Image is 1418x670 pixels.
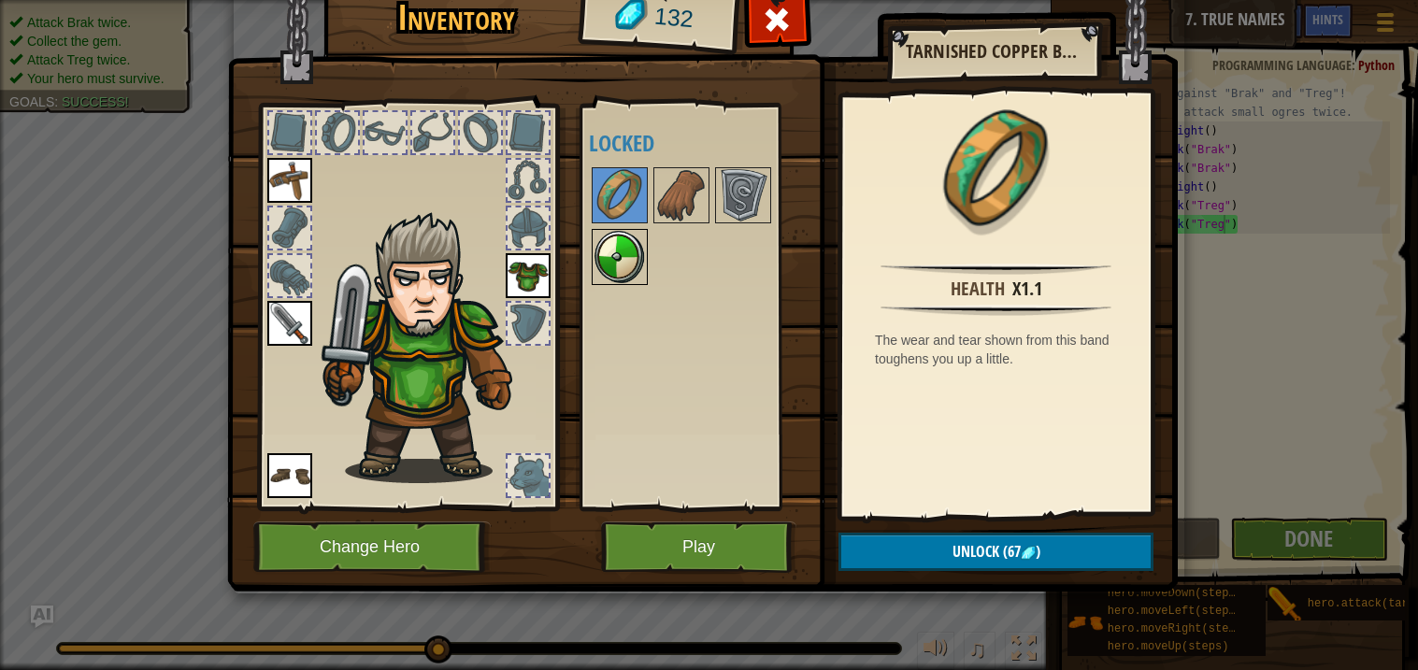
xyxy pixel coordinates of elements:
button: Change Hero [253,521,491,573]
span: Unlock [952,541,999,562]
h4: Locked [589,131,809,155]
img: portrait.png [936,109,1057,231]
img: portrait.png [506,253,551,298]
img: portrait.png [594,169,646,221]
img: hair_m2.png [314,211,543,483]
img: gem.png [1021,546,1036,561]
h2: Tarnished Copper Band [906,41,1081,62]
img: portrait.png [267,301,312,346]
span: (67 [999,541,1021,562]
div: x1.1 [1012,276,1042,303]
button: Play [601,521,796,573]
img: portrait.png [267,158,312,203]
span: ) [1036,541,1040,562]
img: portrait.png [655,169,708,221]
img: portrait.png [594,231,646,283]
div: Health [951,276,1005,303]
button: Unlock(67) [838,533,1153,571]
img: portrait.png [267,453,312,498]
img: hr.png [881,264,1111,275]
div: The wear and tear shown from this band toughens you up a little. [875,331,1126,368]
img: portrait.png [717,169,769,221]
img: hr.png [881,305,1111,316]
